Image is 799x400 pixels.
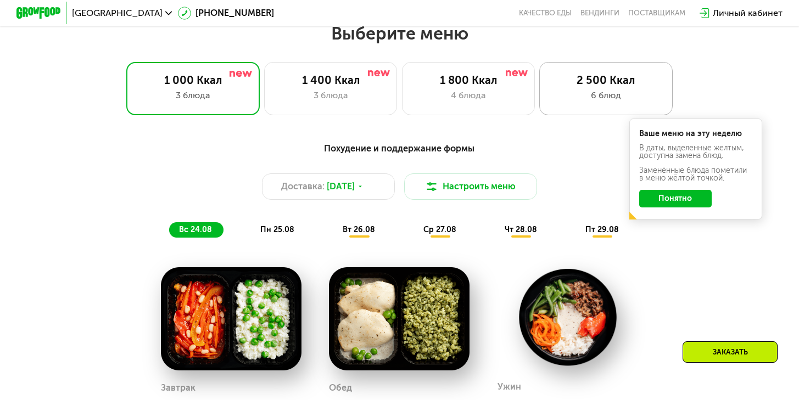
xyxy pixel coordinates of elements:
[404,173,538,200] button: Настроить меню
[414,89,523,102] div: 4 блюда
[713,7,783,20] div: Личный кабинет
[639,130,752,138] div: Ваше меню на эту неделю
[639,190,712,207] button: Понятно
[72,9,163,18] span: [GEOGRAPHIC_DATA]
[551,89,661,102] div: 6 блюд
[498,379,521,395] div: Ужин
[276,74,385,87] div: 1 400 Ккал
[585,225,619,234] span: пт 29.08
[178,7,274,20] a: [PHONE_NUMBER]
[138,74,248,87] div: 1 000 Ккал
[414,74,523,87] div: 1 800 Ккал
[580,9,619,18] a: Вендинги
[343,225,375,234] span: вт 26.08
[281,180,325,193] span: Доставка:
[179,225,212,234] span: вс 24.08
[329,380,352,396] div: Обед
[628,9,685,18] div: поставщикам
[551,74,661,87] div: 2 500 Ккал
[639,167,752,182] div: Заменённые блюда пометили в меню жёлтой точкой.
[639,144,752,160] div: В даты, выделенные желтым, доступна замена блюд.
[683,341,778,363] div: Заказать
[161,380,195,396] div: Завтрак
[71,142,728,155] div: Похудение и поддержание формы
[519,9,572,18] a: Качество еды
[505,225,537,234] span: чт 28.08
[138,89,248,102] div: 3 блюда
[327,180,355,193] span: [DATE]
[36,22,764,44] h2: Выберите меню
[423,225,456,234] span: ср 27.08
[276,89,385,102] div: 3 блюда
[260,225,294,234] span: пн 25.08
